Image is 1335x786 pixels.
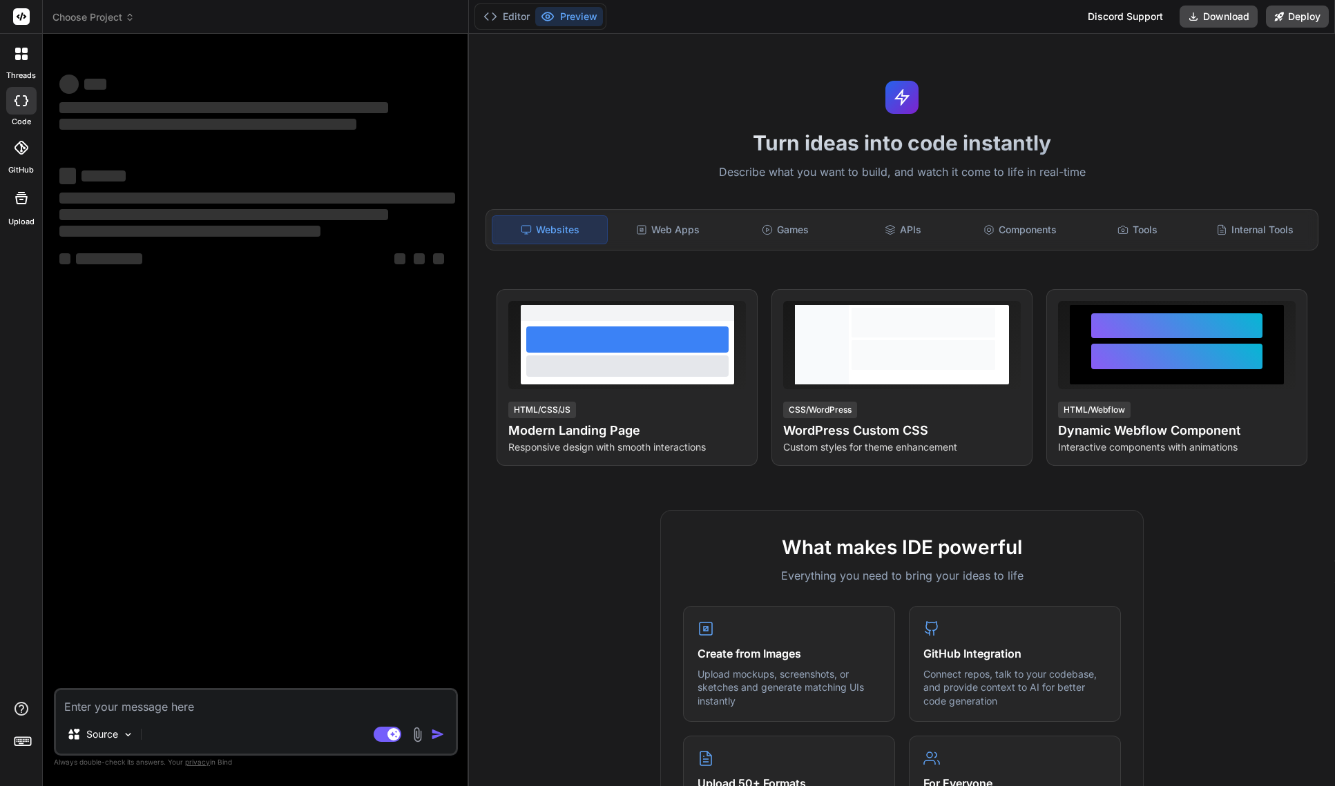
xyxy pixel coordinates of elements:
div: Internal Tools [1198,215,1312,244]
label: code [12,116,31,128]
span: privacy [185,758,210,766]
span: ‌ [59,226,320,237]
span: ‌ [433,253,444,264]
button: Preview [535,7,603,26]
h4: GitHub Integration [923,645,1106,662]
h4: Modern Landing Page [508,421,746,440]
div: Components [963,215,1077,244]
h4: Dynamic Webflow Component [1058,421,1296,440]
div: Games [728,215,843,244]
span: ‌ [394,253,405,264]
p: Interactive components with animations [1058,440,1296,454]
h4: Create from Images [698,645,881,662]
div: APIs [845,215,960,244]
button: Editor [478,7,535,26]
div: Web Apps [611,215,725,244]
span: ‌ [59,102,388,113]
div: Discord Support [1079,6,1171,28]
span: ‌ [59,253,70,264]
p: Connect repos, talk to your codebase, and provide context to AI for better code generation [923,667,1106,708]
span: ‌ [81,170,126,181]
span: ‌ [59,209,388,220]
h1: Turn ideas into code instantly [477,130,1327,155]
p: Custom styles for theme enhancement [783,440,1021,454]
p: Responsive design with smooth interactions [508,440,746,454]
div: HTML/CSS/JS [508,402,576,418]
p: Everything you need to bring your ideas to life [683,567,1121,584]
div: CSS/WordPress [783,402,857,418]
img: icon [431,727,445,741]
h4: WordPress Custom CSS [783,421,1021,440]
span: ‌ [84,79,106,90]
p: Describe what you want to build, and watch it come to life in real-time [477,164,1327,181]
h2: What makes IDE powerful [683,533,1121,562]
div: Tools [1080,215,1195,244]
img: attachment [410,727,425,743]
span: ‌ [59,119,356,130]
span: ‌ [414,253,425,264]
button: Deploy [1266,6,1329,28]
button: Download [1180,6,1258,28]
span: ‌ [59,193,455,204]
span: ‌ [59,75,79,94]
p: Source [86,727,118,741]
p: Always double-check its answers. Your in Bind [54,756,458,769]
label: GitHub [8,164,34,176]
div: HTML/Webflow [1058,402,1131,418]
span: ‌ [76,253,142,264]
p: Upload mockups, screenshots, or sketches and generate matching UIs instantly [698,667,881,708]
span: ‌ [59,168,76,184]
label: threads [6,70,36,81]
div: Websites [492,215,608,244]
label: Upload [8,216,35,228]
img: Pick Models [122,729,134,740]
span: Choose Project [52,10,135,24]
